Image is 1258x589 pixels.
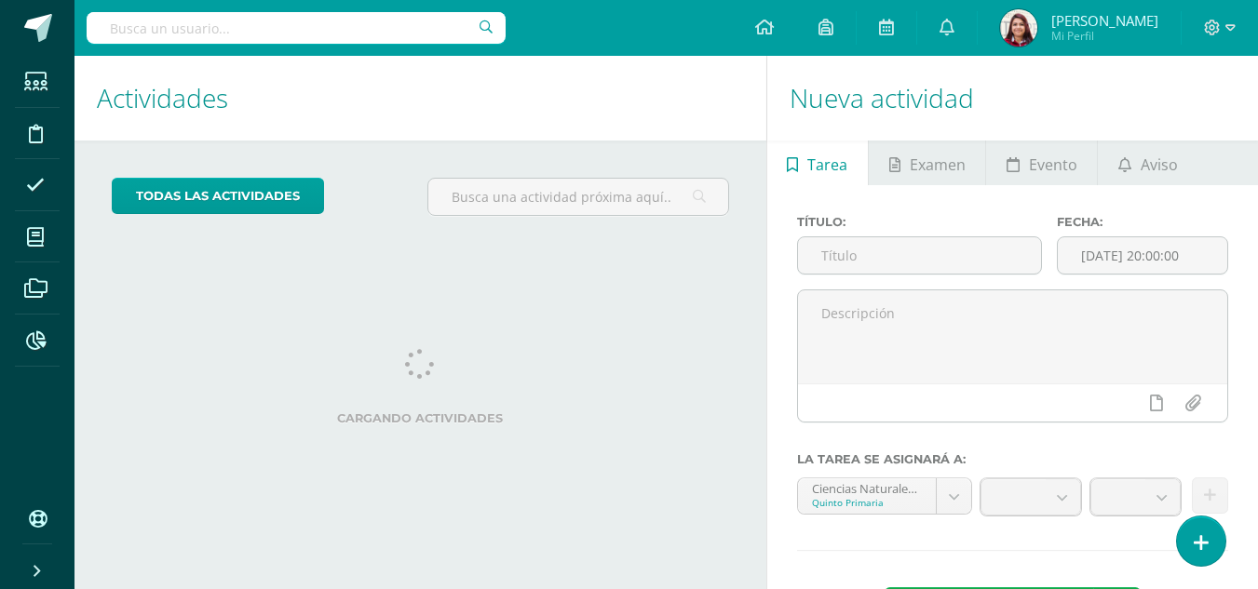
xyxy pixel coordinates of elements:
[97,56,744,141] h1: Actividades
[1000,9,1037,47] img: 8a2d8b7078a2d6841caeaa0cd41511da.png
[797,215,1043,229] label: Título:
[812,478,922,496] div: Ciencias Naturales y Tecnología 'compound--Ciencias Naturales y Tecnología'
[1098,141,1197,185] a: Aviso
[1029,142,1077,187] span: Evento
[1057,215,1228,229] label: Fecha:
[790,56,1236,141] h1: Nueva actividad
[797,452,1228,466] label: La tarea se asignará a:
[112,178,324,214] a: todas las Actividades
[87,12,506,44] input: Busca un usuario...
[1051,28,1158,44] span: Mi Perfil
[986,141,1097,185] a: Evento
[869,141,985,185] a: Examen
[767,141,868,185] a: Tarea
[798,237,1042,274] input: Título
[112,411,729,425] label: Cargando actividades
[798,478,971,514] a: Ciencias Naturales y Tecnología 'compound--Ciencias Naturales y Tecnología'Quinto Primaria
[428,179,727,215] input: Busca una actividad próxima aquí...
[807,142,847,187] span: Tarea
[910,142,966,187] span: Examen
[812,496,922,509] div: Quinto Primaria
[1051,11,1158,30] span: [PERSON_NAME]
[1141,142,1178,187] span: Aviso
[1058,237,1227,274] input: Fecha de entrega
